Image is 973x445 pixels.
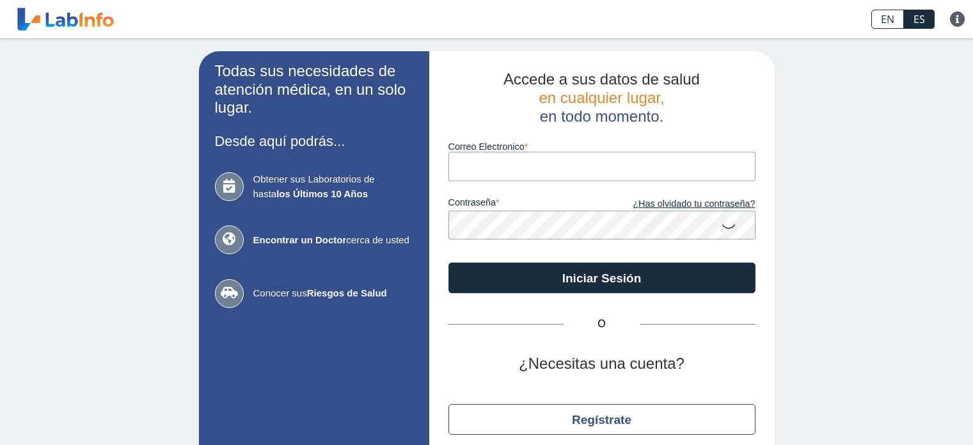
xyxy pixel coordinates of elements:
span: Obtener sus Laboratorios de hasta [253,172,413,201]
b: los Últimos 10 Años [276,188,368,199]
h2: ¿Necesitas una cuenta? [448,355,755,373]
a: EN [871,10,904,29]
button: Regístrate [448,404,755,435]
b: Riesgos de Salud [307,287,387,298]
label: contraseña [448,197,602,211]
span: cerca de usted [253,233,413,248]
button: Iniciar Sesión [448,263,755,293]
a: ES [904,10,935,29]
span: O [564,316,640,332]
h3: Desde aquí podrás... [215,133,413,149]
label: Correo Electronico [448,142,755,152]
span: Accede a sus datos de salud [503,70,700,88]
h2: Todas sus necesidades de atención médica, en un solo lugar. [215,62,413,117]
b: Encontrar un Doctor [253,234,347,245]
a: ¿Has olvidado tu contraseña? [602,197,755,211]
span: en cualquier lugar, [539,89,664,106]
span: Conocer sus [253,286,413,301]
span: en todo momento. [540,108,663,125]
